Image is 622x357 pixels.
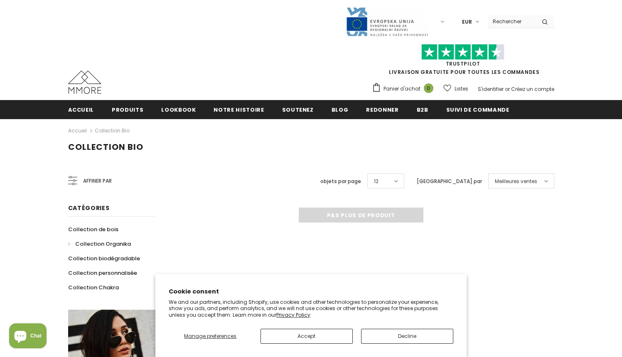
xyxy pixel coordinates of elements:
button: Decline [361,329,453,344]
a: Collection biodégradable [68,251,140,266]
span: Catégories [68,204,110,212]
a: Lookbook [161,100,196,119]
span: EUR [462,18,472,26]
button: Accept [261,329,353,344]
a: B2B [417,100,428,119]
a: Accueil [68,126,87,136]
a: Panier d'achat 0 [372,83,438,95]
span: Collection biodégradable [68,254,140,262]
a: Collection Bio [95,127,130,134]
span: Notre histoire [214,106,264,114]
h2: Cookie consent [169,287,453,296]
span: Accueil [68,106,94,114]
a: Listes [443,81,468,96]
label: objets par page [320,177,361,186]
a: Notre histoire [214,100,264,119]
p: We and our partners, including Shopify, use cookies and other technologies to personalize your ex... [169,299,453,318]
span: Produits [112,106,143,114]
inbox-online-store-chat: Shopify online store chat [7,323,49,350]
span: Affiner par [83,176,112,186]
span: Collection personnalisée [68,269,137,277]
a: Créez un compte [511,86,554,93]
a: Collection de bois [68,222,118,237]
span: 0 [424,83,433,93]
a: Collection Chakra [68,280,119,295]
a: soutenez [282,100,314,119]
span: Collection Chakra [68,284,119,291]
button: Manage preferences [169,329,252,344]
a: Accueil [68,100,94,119]
span: LIVRAISON GRATUITE POUR TOUTES LES COMMANDES [372,48,554,76]
img: Faites confiance aux étoiles pilotes [421,44,504,60]
span: Suivi de commande [446,106,509,114]
a: Collection Organika [68,237,131,251]
a: Collection personnalisée [68,266,137,280]
a: Privacy Policy [276,311,310,318]
span: 12 [374,177,379,186]
span: Listes [455,85,468,93]
span: Collection Organika [75,240,131,248]
a: S'identifier [478,86,504,93]
a: TrustPilot [446,60,480,67]
span: Panier d'achat [384,85,420,93]
span: or [505,86,510,93]
span: Redonner [366,106,398,114]
input: Search Site [488,15,536,27]
a: Javni Razpis [346,18,429,25]
label: [GEOGRAPHIC_DATA] par [417,177,482,186]
span: Blog [332,106,349,114]
a: Redonner [366,100,398,119]
img: Javni Razpis [346,7,429,37]
img: Cas MMORE [68,71,101,94]
span: Manage preferences [184,333,236,340]
span: Meilleures ventes [495,177,537,186]
span: Lookbook [161,106,196,114]
a: Suivi de commande [446,100,509,119]
span: Collection de bois [68,225,118,233]
span: Collection Bio [68,141,143,153]
span: B2B [417,106,428,114]
a: Produits [112,100,143,119]
a: Blog [332,100,349,119]
span: soutenez [282,106,314,114]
